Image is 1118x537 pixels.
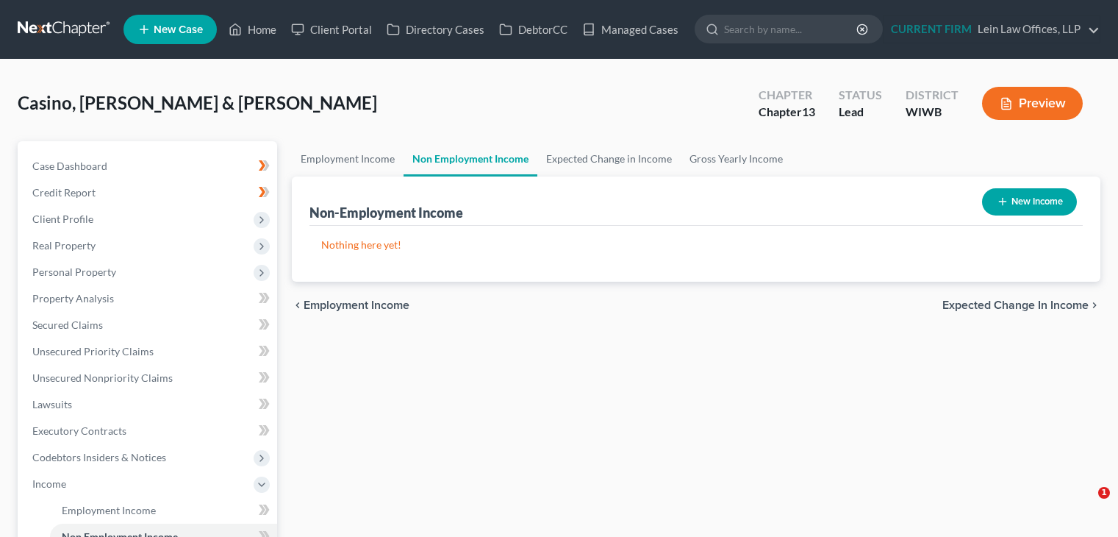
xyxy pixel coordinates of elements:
[62,504,156,516] span: Employment Income
[32,371,173,384] span: Unsecured Nonpriority Claims
[32,292,114,305] span: Property Analysis
[724,15,859,43] input: Search by name...
[21,391,277,418] a: Lawsuits
[32,451,166,463] span: Codebtors Insiders & Notices
[839,104,882,121] div: Lead
[982,87,1083,120] button: Preview
[32,424,126,437] span: Executory Contracts
[575,16,686,43] a: Managed Cases
[18,92,377,113] span: Casino, [PERSON_NAME] & [PERSON_NAME]
[221,16,284,43] a: Home
[802,104,815,118] span: 13
[884,16,1100,43] a: CURRENT FIRMLein Law Offices, LLP
[292,299,409,311] button: chevron_left Employment Income
[906,87,958,104] div: District
[292,141,404,177] a: Employment Income
[50,497,277,524] a: Employment Income
[21,312,277,338] a: Secured Claims
[942,299,1100,311] button: Expected Change in Income chevron_right
[32,186,96,199] span: Credit Report
[759,104,815,121] div: Chapter
[32,266,116,278] span: Personal Property
[21,153,277,179] a: Case Dashboard
[284,16,379,43] a: Client Portal
[32,477,66,490] span: Income
[32,213,93,225] span: Client Profile
[32,345,154,358] span: Unsecured Priority Claims
[21,365,277,391] a: Unsecured Nonpriority Claims
[32,239,96,252] span: Real Property
[1089,299,1100,311] i: chevron_right
[982,188,1077,216] button: New Income
[379,16,492,43] a: Directory Cases
[21,338,277,365] a: Unsecured Priority Claims
[32,160,107,172] span: Case Dashboard
[154,24,203,35] span: New Case
[492,16,575,43] a: DebtorCC
[891,22,972,35] strong: CURRENT FIRM
[32,398,72,410] span: Lawsuits
[906,104,958,121] div: WIWB
[321,238,1071,252] p: Nothing here yet!
[21,285,277,312] a: Property Analysis
[1068,487,1103,522] iframe: Intercom live chat
[304,299,409,311] span: Employment Income
[839,87,882,104] div: Status
[537,141,681,177] a: Expected Change in Income
[32,319,103,331] span: Secured Claims
[292,299,304,311] i: chevron_left
[681,141,792,177] a: Gross Yearly Income
[21,418,277,444] a: Executory Contracts
[404,141,537,177] a: Non Employment Income
[759,87,815,104] div: Chapter
[309,204,463,221] div: Non-Employment Income
[21,179,277,206] a: Credit Report
[942,299,1089,311] span: Expected Change in Income
[1098,487,1110,499] span: 1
